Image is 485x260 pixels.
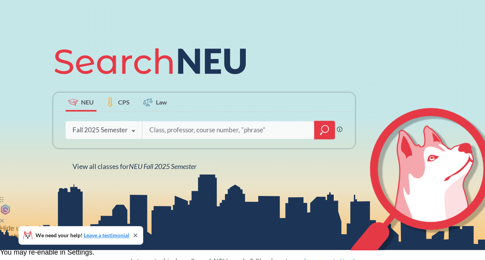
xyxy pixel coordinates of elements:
span: Law [156,98,167,106]
span: We need your help! [35,233,129,238]
div: Fall 2025 Semester [73,126,128,134]
span: CPS [118,98,130,106]
span: NEU Fall 2025 Semester [129,162,196,171]
a: Leave a testimonial [84,232,129,238]
span: NEU [81,98,94,106]
span: View all classes for [73,162,196,171]
div: magnifying glass [314,121,335,139]
svg: magnifying glass [320,125,329,135]
input: Class, professor, course number, "phrase" [148,122,309,138]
